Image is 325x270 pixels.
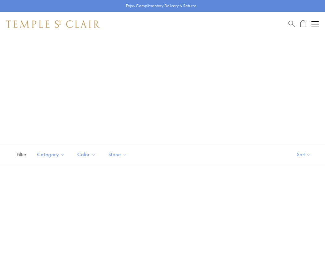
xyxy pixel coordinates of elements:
button: Show sort by [283,145,325,164]
span: Stone [105,151,132,158]
button: Open navigation [311,20,319,28]
button: Category [32,148,70,161]
a: Open Shopping Bag [300,20,306,28]
p: Enjoy Complimentary Delivery & Returns [126,3,196,9]
button: Stone [104,148,132,161]
span: Color [74,151,101,158]
span: Category [34,151,70,158]
a: Search [288,20,295,28]
button: Color [73,148,101,161]
img: Temple St. Clair [6,20,100,28]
